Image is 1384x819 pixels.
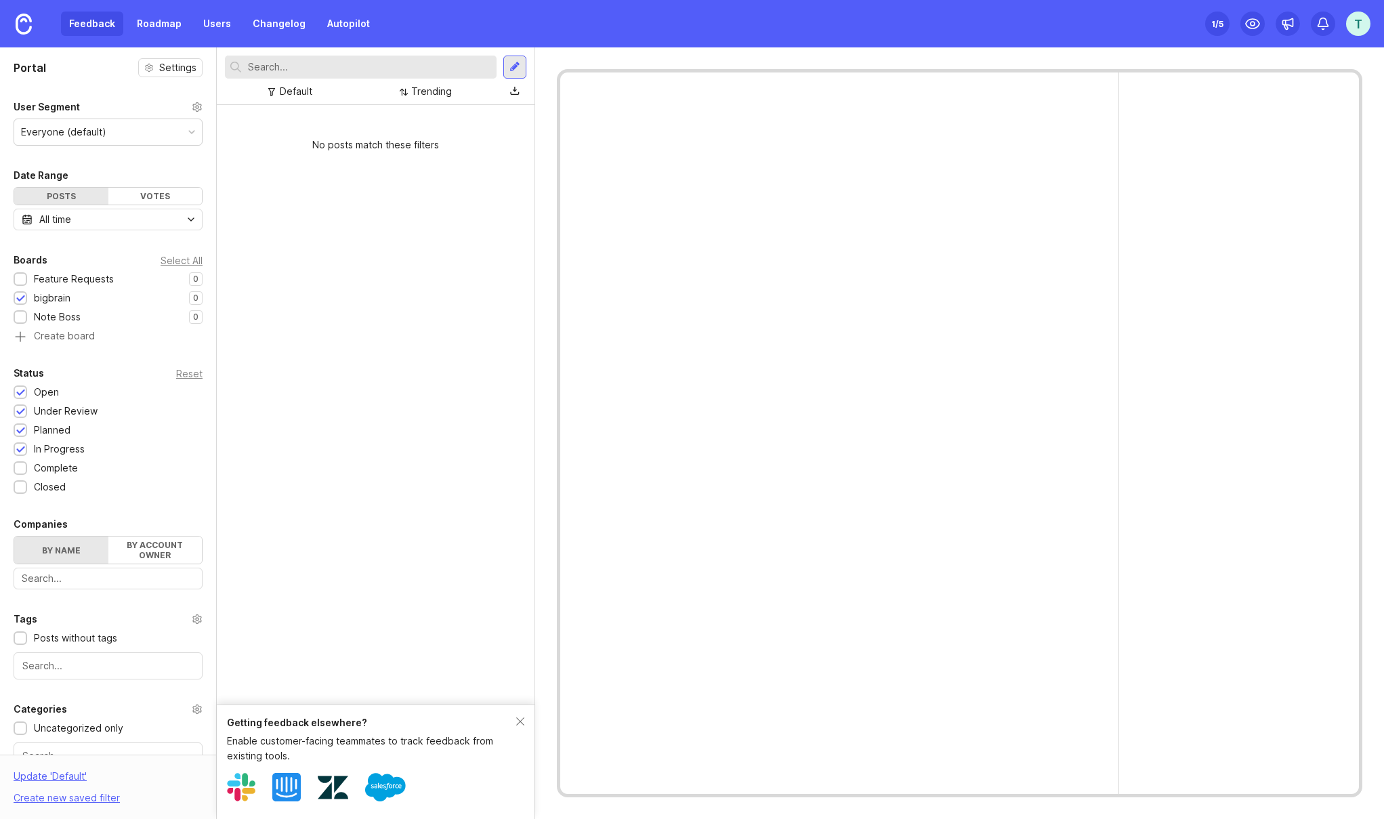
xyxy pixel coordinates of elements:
[138,58,203,77] button: Settings
[39,212,71,227] div: All time
[34,272,114,287] div: Feature Requests
[14,99,80,115] div: User Segment
[34,385,59,400] div: Open
[22,749,194,763] input: Search...
[227,734,516,763] div: Enable customer-facing teammates to track feedback from existing tools.
[108,537,203,564] label: By account owner
[14,516,68,532] div: Companies
[14,188,108,205] div: Posts
[227,773,255,801] img: Slack logo
[411,84,452,99] div: Trending
[34,423,70,438] div: Planned
[34,631,117,646] div: Posts without tags
[14,769,87,791] div: Update ' Default '
[14,331,203,343] a: Create board
[34,310,81,324] div: Note Boss
[365,767,406,807] img: Salesforce logo
[34,442,85,457] div: In Progress
[14,611,37,627] div: Tags
[248,60,491,75] input: Search...
[14,791,120,805] div: Create new saved filter
[272,773,301,801] img: Intercom logo
[22,571,194,586] input: Search...
[318,772,348,803] img: Zendesk logo
[193,274,198,285] p: 0
[245,12,314,36] a: Changelog
[180,214,202,225] svg: toggle icon
[14,365,44,381] div: Status
[34,480,66,495] div: Closed
[159,61,196,75] span: Settings
[176,370,203,377] div: Reset
[34,404,98,419] div: Under Review
[161,257,203,264] div: Select All
[195,12,239,36] a: Users
[217,127,534,163] div: No posts match these filters
[14,60,46,76] h1: Portal
[1346,12,1370,36] button: T
[14,252,47,268] div: Boards
[14,701,67,717] div: Categories
[16,14,32,35] img: Canny Home
[22,658,194,673] input: Search...
[34,461,78,476] div: Complete
[21,125,106,140] div: Everyone (default)
[193,312,198,322] p: 0
[14,537,108,564] label: By name
[193,293,198,303] p: 0
[227,715,516,730] div: Getting feedback elsewhere?
[34,721,123,736] div: Uncategorized only
[34,291,70,306] div: bigbrain
[280,84,312,99] div: Default
[1205,12,1230,36] button: 1/5
[129,12,190,36] a: Roadmap
[14,167,68,184] div: Date Range
[1211,14,1223,33] div: 1 /5
[319,12,378,36] a: Autopilot
[108,188,203,205] div: Votes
